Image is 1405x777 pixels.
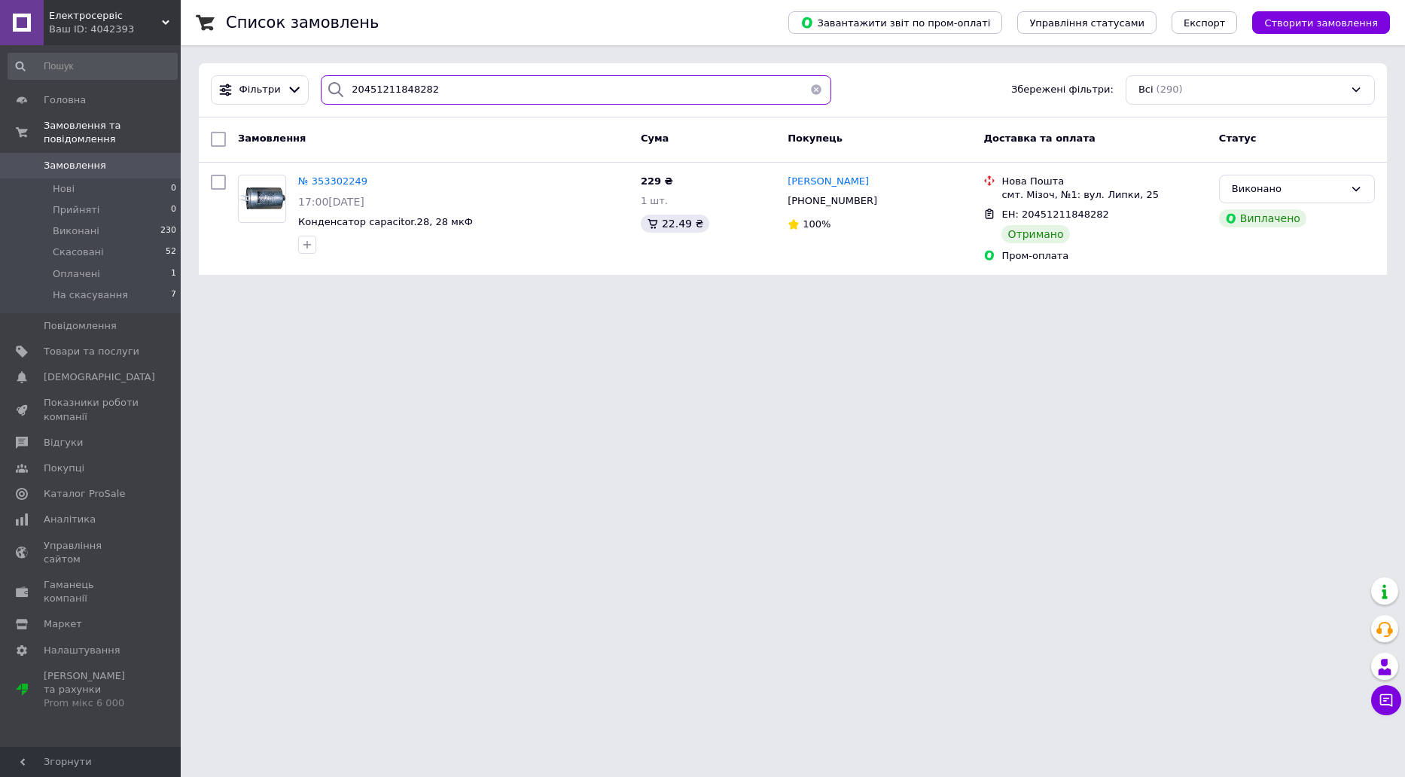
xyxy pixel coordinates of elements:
[1237,17,1390,28] a: Створити замовлення
[321,75,831,105] input: Пошук за номером замовлення, ПІБ покупця, номером телефону, Email, номером накладної
[49,23,181,36] div: Ваш ID: 4042393
[238,133,306,144] span: Замовлення
[53,245,104,259] span: Скасовані
[171,288,176,302] span: 7
[44,462,84,475] span: Покупці
[171,267,176,281] span: 1
[803,218,831,230] span: 100%
[1157,84,1183,95] span: (290)
[1184,17,1226,29] span: Експорт
[53,267,100,281] span: Оплачені
[44,644,120,657] span: Налаштування
[160,224,176,238] span: 230
[1219,133,1257,144] span: Статус
[8,53,178,80] input: Пошук
[641,175,673,187] span: 229 ₴
[1029,17,1144,29] span: Управління статусами
[1001,209,1108,220] span: ЕН: 20451211848282
[298,175,367,187] a: № 353302249
[44,345,139,358] span: Товари та послуги
[44,93,86,107] span: Головна
[1371,685,1401,715] button: Чат з покупцем
[1252,11,1390,34] button: Створити замовлення
[788,11,1002,34] button: Завантажити звіт по пром-оплаті
[1001,175,1206,188] div: Нова Пошта
[983,133,1095,144] span: Доставка та оплата
[641,133,669,144] span: Cума
[44,319,117,333] span: Повідомлення
[1001,225,1069,243] div: Отримано
[44,436,83,449] span: Відгуки
[788,195,877,206] span: [PHONE_NUMBER]
[1001,188,1206,202] div: смт. Мізоч, №1: вул. Липки, 25
[1138,83,1154,97] span: Всі
[171,203,176,217] span: 0
[298,196,364,208] span: 17:00[DATE]
[788,175,869,187] span: [PERSON_NAME]
[53,203,99,217] span: Прийняті
[44,669,139,711] span: [PERSON_NAME] та рахунки
[44,396,139,423] span: Показники роботи компанії
[1017,11,1157,34] button: Управління статусами
[1264,17,1378,29] span: Створити замовлення
[44,578,139,605] span: Гаманець компанії
[44,370,155,384] span: [DEMOGRAPHIC_DATA]
[641,215,709,233] div: 22.49 ₴
[44,539,139,566] span: Управління сайтом
[166,245,176,259] span: 52
[800,16,990,29] span: Завантажити звіт по пром-оплаті
[801,75,831,105] button: Очистить
[239,83,281,97] span: Фільтри
[298,216,473,227] a: Конденсатор capacitor.28, 28 мкФ
[788,133,843,144] span: Покупець
[226,14,379,32] h1: Список замовлень
[1011,83,1114,97] span: Збережені фільтри:
[44,119,181,146] span: Замовлення та повідомлення
[1219,209,1306,227] div: Виплачено
[44,159,106,172] span: Замовлення
[171,182,176,196] span: 0
[49,9,162,23] span: Електросервіс
[44,696,139,710] div: Prom мікс 6 000
[44,487,125,501] span: Каталог ProSale
[1001,249,1206,263] div: Пром-оплата
[641,195,668,206] span: 1 шт.
[44,513,96,526] span: Аналітика
[53,182,75,196] span: Нові
[1232,181,1344,197] div: Виконано
[44,617,82,631] span: Маркет
[239,187,285,210] img: Фото товару
[53,288,128,302] span: На скасування
[1172,11,1238,34] button: Експорт
[53,224,99,238] span: Виконані
[238,175,286,223] a: Фото товару
[788,175,869,189] a: [PERSON_NAME]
